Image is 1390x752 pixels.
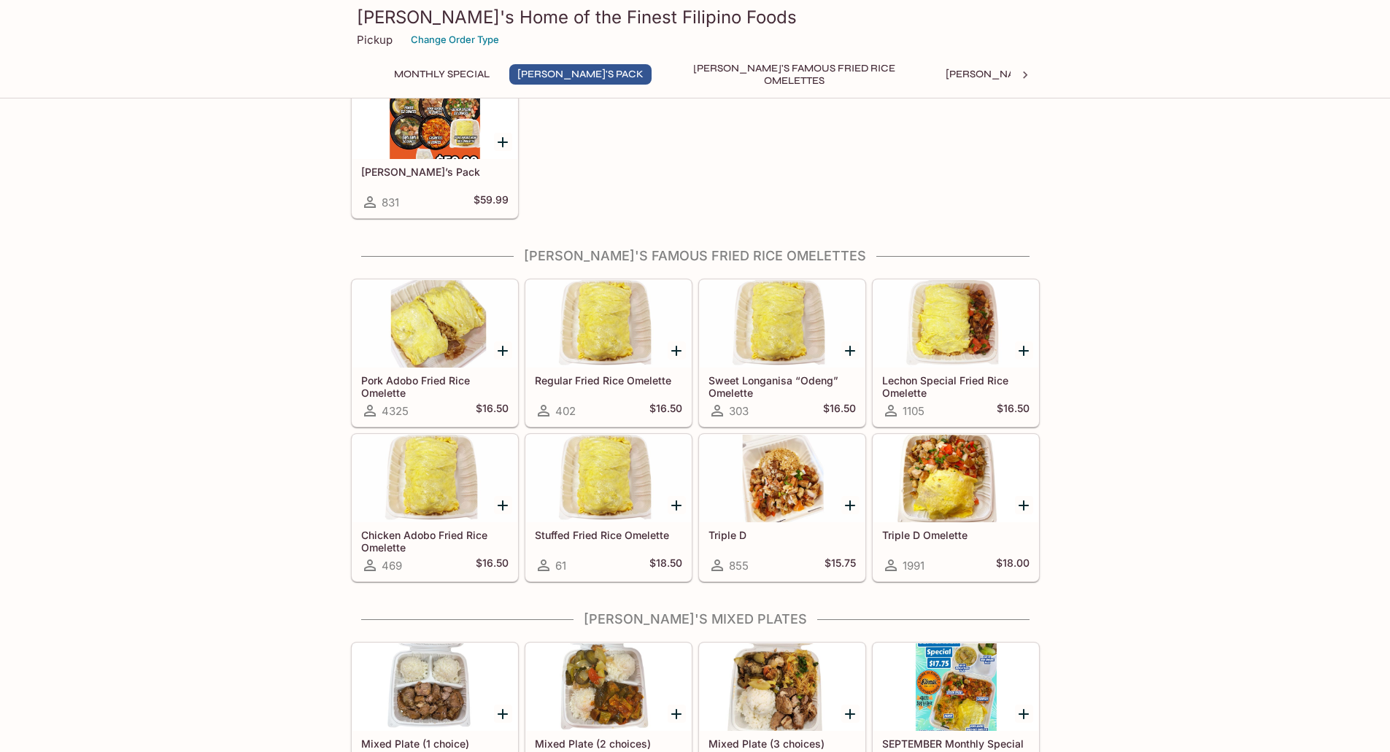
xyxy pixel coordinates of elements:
h5: Mixed Plate (1 choice) [361,737,509,750]
span: 469 [382,559,402,573]
div: Pork Adobo Fried Rice Omelette [352,280,517,368]
span: 4325 [382,404,409,418]
button: Add Lechon Special Fried Rice Omelette [1015,341,1033,360]
div: Chicken Adobo Fried Rice Omelette [352,435,517,522]
div: Elena’s Pack [352,71,517,159]
a: Stuffed Fried Rice Omelette61$18.50 [525,434,692,581]
button: Add Mixed Plate (3 choices) [841,705,860,723]
h5: $16.50 [476,557,509,574]
a: Lechon Special Fried Rice Omelette1105$16.50 [873,279,1039,427]
button: Change Order Type [404,28,506,51]
button: Add SEPTEMBER Monthly Special [1015,705,1033,723]
button: Add Chicken Adobo Fried Rice Omelette [494,496,512,514]
div: Mixed Plate (3 choices) [700,643,865,731]
h5: Regular Fried Rice Omelette [535,374,682,387]
a: Chicken Adobo Fried Rice Omelette469$16.50 [352,434,518,581]
button: Add Mixed Plate (1 choice) [494,705,512,723]
h5: Triple D [708,529,856,541]
button: [PERSON_NAME]'s Pack [509,64,652,85]
h4: [PERSON_NAME]'s Mixed Plates [351,611,1040,627]
h5: $16.50 [997,402,1030,419]
a: Regular Fried Rice Omelette402$16.50 [525,279,692,427]
span: 1105 [903,404,924,418]
div: Stuffed Fried Rice Omelette [526,435,691,522]
span: 831 [382,195,399,209]
div: Mixed Plate (1 choice) [352,643,517,731]
div: Mixed Plate (2 choices) [526,643,691,731]
h5: $18.50 [649,557,682,574]
button: Add Mixed Plate (2 choices) [668,705,686,723]
h5: $59.99 [474,193,509,211]
button: Monthly Special [386,64,498,85]
h5: SEPTEMBER Monthly Special [882,737,1030,750]
button: Add Regular Fried Rice Omelette [668,341,686,360]
button: Add Elena’s Pack [494,133,512,151]
h5: $18.00 [996,557,1030,574]
div: Triple D [700,435,865,522]
div: Triple D Omelette [873,435,1038,522]
button: Add Triple D Omelette [1015,496,1033,514]
button: Add Triple D [841,496,860,514]
span: 61 [555,559,566,573]
h5: Lechon Special Fried Rice Omelette [882,374,1030,398]
a: Sweet Longanisa “Odeng” Omelette303$16.50 [699,279,865,427]
h5: $16.50 [649,402,682,419]
span: 303 [729,404,749,418]
h5: Mixed Plate (2 choices) [535,737,682,750]
button: [PERSON_NAME]'s Mixed Plates [938,64,1124,85]
h5: [PERSON_NAME]’s Pack [361,166,509,178]
a: Triple D Omelette1991$18.00 [873,434,1039,581]
h5: Triple D Omelette [882,529,1030,541]
a: Pork Adobo Fried Rice Omelette4325$16.50 [352,279,518,427]
button: Add Stuffed Fried Rice Omelette [668,496,686,514]
h3: [PERSON_NAME]'s Home of the Finest Filipino Foods [357,6,1034,28]
span: 402 [555,404,576,418]
div: SEPTEMBER Monthly Special [873,643,1038,731]
h5: Mixed Plate (3 choices) [708,737,856,750]
h5: Pork Adobo Fried Rice Omelette [361,374,509,398]
h5: $16.50 [823,402,856,419]
h5: Stuffed Fried Rice Omelette [535,529,682,541]
button: [PERSON_NAME]'s Famous Fried Rice Omelettes [663,64,926,85]
div: Sweet Longanisa “Odeng” Omelette [700,280,865,368]
button: Add Sweet Longanisa “Odeng” Omelette [841,341,860,360]
span: 855 [729,559,749,573]
h4: [PERSON_NAME]'s Famous Fried Rice Omelettes [351,248,1040,264]
p: Pickup [357,33,393,47]
h5: $15.75 [825,557,856,574]
h5: Sweet Longanisa “Odeng” Omelette [708,374,856,398]
button: Add Pork Adobo Fried Rice Omelette [494,341,512,360]
div: Regular Fried Rice Omelette [526,280,691,368]
h5: Chicken Adobo Fried Rice Omelette [361,529,509,553]
a: Triple D855$15.75 [699,434,865,581]
div: Lechon Special Fried Rice Omelette [873,280,1038,368]
span: 1991 [903,559,924,573]
a: [PERSON_NAME]’s Pack831$59.99 [352,71,518,218]
h5: $16.50 [476,402,509,419]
